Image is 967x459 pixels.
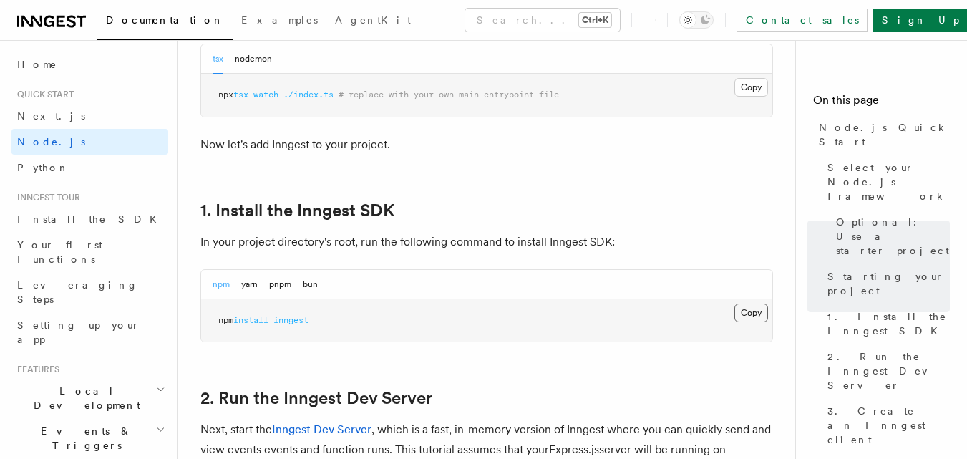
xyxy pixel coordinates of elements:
[241,14,318,26] span: Examples
[213,44,223,74] button: tsx
[233,315,268,325] span: install
[17,319,140,345] span: Setting up your app
[679,11,714,29] button: Toggle dark mode
[17,279,138,305] span: Leveraging Steps
[813,115,950,155] a: Node.js Quick Start
[253,90,278,100] span: watch
[303,270,318,299] button: bun
[218,315,233,325] span: npm
[827,309,950,338] span: 1. Install the Inngest SDK
[822,155,950,209] a: Select your Node.js framework
[235,44,272,74] button: nodemon
[822,264,950,304] a: Starting your project
[11,232,168,272] a: Your first Functions
[200,232,773,252] p: In your project directory's root, run the following command to install Inngest SDK:
[106,14,224,26] span: Documentation
[97,4,233,40] a: Documentation
[579,13,611,27] kbd: Ctrl+K
[819,120,950,149] span: Node.js Quick Start
[830,209,950,264] a: Optional: Use a starter project
[11,89,74,100] span: Quick start
[17,162,69,173] span: Python
[335,14,411,26] span: AgentKit
[17,110,85,122] span: Next.js
[822,344,950,398] a: 2. Run the Inngest Dev Server
[273,315,308,325] span: inngest
[737,9,868,32] a: Contact sales
[283,90,334,100] span: ./index.ts
[734,78,768,97] button: Copy
[272,422,371,436] a: Inngest Dev Server
[17,57,57,72] span: Home
[813,92,950,115] h4: On this page
[11,378,168,418] button: Local Development
[17,136,85,148] span: Node.js
[269,270,291,299] button: pnpm
[827,349,950,392] span: 2. Run the Inngest Dev Server
[11,312,168,352] a: Setting up your app
[836,215,950,258] span: Optional: Use a starter project
[11,206,168,232] a: Install the SDK
[233,4,326,39] a: Examples
[11,103,168,129] a: Next.js
[827,404,950,447] span: 3. Create an Inngest client
[11,155,168,180] a: Python
[326,4,419,39] a: AgentKit
[233,90,248,100] span: tsx
[17,213,165,225] span: Install the SDK
[11,272,168,312] a: Leveraging Steps
[200,388,432,408] a: 2. Run the Inngest Dev Server
[200,135,773,155] p: Now let's add Inngest to your project.
[822,304,950,344] a: 1. Install the Inngest SDK
[827,269,950,298] span: Starting your project
[213,270,230,299] button: npm
[11,52,168,77] a: Home
[734,304,768,322] button: Copy
[11,192,80,203] span: Inngest tour
[11,364,59,375] span: Features
[11,129,168,155] a: Node.js
[218,90,233,100] span: npx
[11,424,156,453] span: Events & Triggers
[200,200,394,221] a: 1. Install the Inngest SDK
[465,9,620,32] button: Search...Ctrl+K
[827,160,950,203] span: Select your Node.js framework
[11,418,168,458] button: Events & Triggers
[822,398,950,453] a: 3. Create an Inngest client
[339,90,559,100] span: # replace with your own main entrypoint file
[11,384,156,412] span: Local Development
[17,239,102,265] span: Your first Functions
[241,270,258,299] button: yarn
